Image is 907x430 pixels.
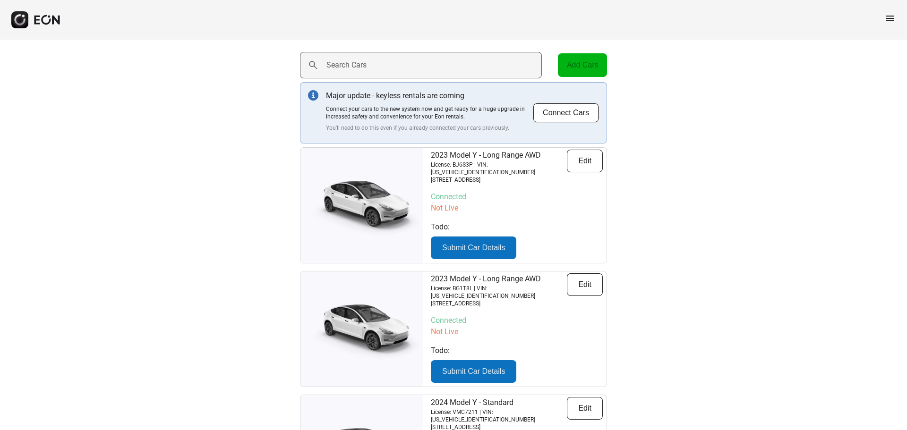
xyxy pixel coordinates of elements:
img: car [300,298,423,360]
button: Edit [567,397,603,420]
img: info [308,90,318,101]
p: 2023 Model Y - Long Range AWD [431,150,567,161]
p: Major update - keyless rentals are coming [326,90,533,101]
span: menu [884,13,896,24]
button: Connect Cars [533,103,599,123]
button: Edit [567,273,603,296]
p: Not Live [431,202,603,214]
label: Search Cars [326,59,367,71]
p: License: VMC7211 | VIN: [US_VEHICLE_IDENTIFICATION_NUMBER] [431,408,567,423]
p: Connect your cars to the new system now and get ready for a huge upgrade in increased safety and ... [326,105,533,120]
p: License: BJ6S3P | VIN: [US_VEHICLE_IDENTIFICATION_NUMBER] [431,161,567,176]
button: Edit [567,150,603,172]
button: Submit Car Details [431,360,516,383]
button: Submit Car Details [431,236,516,259]
p: Not Live [431,326,603,337]
img: car [300,175,423,236]
p: Todo: [431,221,603,233]
p: [STREET_ADDRESS] [431,176,567,184]
p: 2023 Model Y - Long Range AWD [431,273,567,285]
p: [STREET_ADDRESS] [431,300,567,307]
p: Todo: [431,345,603,356]
p: Connected [431,315,603,326]
p: Connected [431,191,603,202]
p: You'll need to do this even if you already connected your cars previously. [326,124,533,132]
p: License: BG1T8L | VIN: [US_VEHICLE_IDENTIFICATION_NUMBER] [431,285,567,300]
p: 2024 Model Y - Standard [431,397,567,408]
